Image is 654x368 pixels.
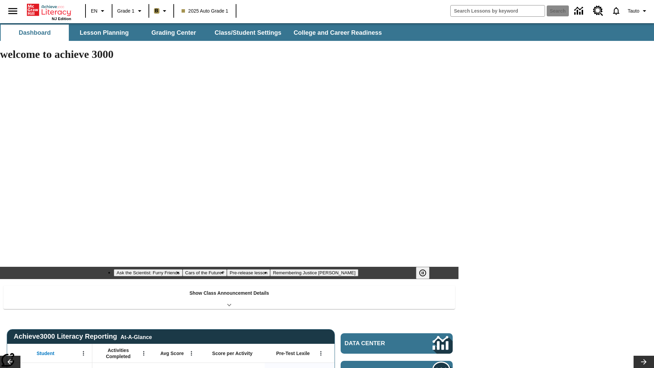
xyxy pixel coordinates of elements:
p: Show Class Announcement Details [189,290,269,297]
input: search field [451,5,545,16]
button: College and Career Readiness [288,25,387,41]
span: Student [37,350,54,356]
button: Profile/Settings [625,5,651,17]
a: Data Center [341,333,453,354]
span: Score per Activity [212,350,253,356]
a: Home [27,3,71,17]
button: Grading Center [140,25,208,41]
span: EN [91,7,97,15]
button: Open Menu [186,348,197,358]
button: Lesson carousel, Next [634,356,654,368]
a: Data Center [570,2,589,20]
button: Slide 1 Ask the Scientist: Furry Friends [114,269,182,276]
button: Language: EN, Select a language [88,5,110,17]
span: Pre-Test Lexile [276,350,310,356]
a: Resource Center, Will open in new tab [589,2,607,20]
div: Home [27,2,71,21]
span: Achieve3000 Literacy Reporting [14,333,152,340]
button: Pause [416,267,430,279]
div: At-A-Glance [121,333,152,340]
button: Grade: Grade 1, Select a grade [114,5,146,17]
div: Show Class Announcement Details [3,286,455,309]
button: Slide 3 Pre-release lesson [227,269,270,276]
span: Grade 1 [117,7,135,15]
button: Boost Class color is light brown. Change class color [151,5,171,17]
button: Open side menu [3,1,23,21]
span: Data Center [345,340,409,347]
button: Open Menu [78,348,89,358]
div: Pause [416,267,436,279]
span: 2025 Auto Grade 1 [182,7,229,15]
span: Activities Completed [96,347,141,359]
span: B [155,6,158,15]
button: Slide 4 Remembering Justice O'Connor [270,269,358,276]
button: Open Menu [316,348,326,358]
button: Dashboard [1,25,69,41]
span: Tauto [628,7,639,15]
button: Lesson Planning [70,25,138,41]
button: Slide 2 Cars of the Future? [183,269,227,276]
span: Avg Score [160,350,184,356]
span: NJ Edition [52,17,71,21]
button: Open Menu [139,348,149,358]
button: Class/Student Settings [209,25,287,41]
a: Notifications [607,2,625,20]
